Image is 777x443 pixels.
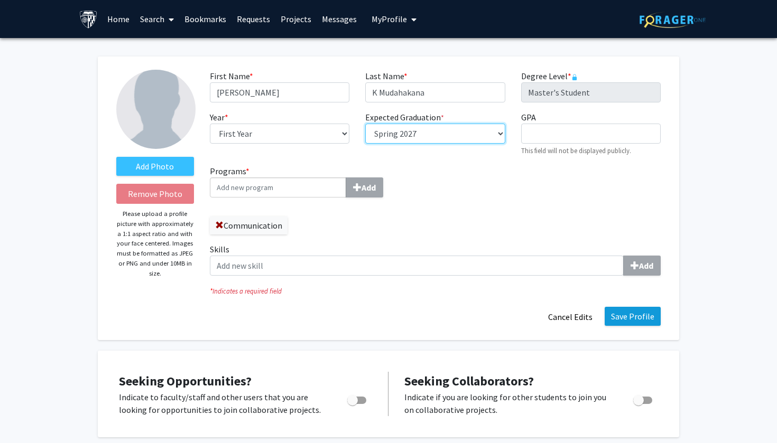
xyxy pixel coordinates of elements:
[541,307,599,327] button: Cancel Edits
[119,391,327,416] p: Indicate to faculty/staff and other users that you are looking for opportunities to join collabor...
[317,1,362,37] a: Messages
[102,1,135,37] a: Home
[275,1,317,37] a: Projects
[116,70,196,149] img: Profile Picture
[135,1,179,37] a: Search
[119,373,252,389] span: Seeking Opportunities?
[8,395,45,435] iframe: Chat
[623,256,661,276] button: Skills
[210,216,288,234] label: Communication
[605,307,661,326] button: Save Profile
[629,391,658,407] div: Toggle
[116,209,194,278] p: Please upload a profile picture with approximately a 1:1 aspect ratio and with your face centered...
[365,111,444,124] label: Expected Graduation
[372,14,407,24] span: My Profile
[210,111,228,124] label: Year
[521,111,536,124] label: GPA
[79,10,98,29] img: Johns Hopkins University Logo
[521,70,578,82] label: Degree Level
[210,286,661,296] i: Indicates a required field
[210,70,253,82] label: First Name
[404,391,613,416] p: Indicate if you are looking for other students to join you on collaborative projects.
[571,74,578,80] svg: This information is provided and automatically updated by Johns Hopkins University and is not edi...
[179,1,232,37] a: Bookmarks
[116,157,194,176] label: AddProfile Picture
[404,373,534,389] span: Seeking Collaborators?
[365,70,408,82] label: Last Name
[210,256,624,276] input: SkillsAdd
[210,165,428,197] label: Programs
[521,146,631,155] small: This field will not be displayed publicly.
[640,12,706,28] img: ForagerOne Logo
[232,1,275,37] a: Requests
[346,177,383,197] button: Programs*
[639,260,653,271] b: Add
[116,184,194,204] button: Remove Photo
[343,391,372,407] div: Toggle
[210,177,346,197] input: Programs*Add
[210,243,661,276] label: Skills
[362,182,376,193] b: Add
